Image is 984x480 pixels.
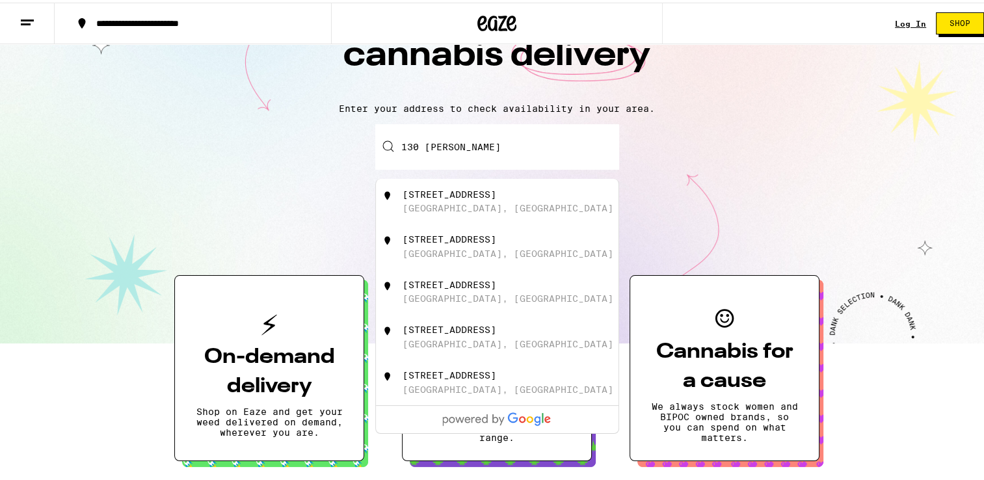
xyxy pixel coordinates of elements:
[381,232,394,245] img: 130 Vassar Avenue
[381,277,394,290] img: 130 Vassar Avenue
[196,404,343,435] p: Shop on Eaze and get your weed delivered on demand, wherever you are.
[13,101,981,111] p: Enter your address to check availability in your area.
[403,291,613,301] div: [GEOGRAPHIC_DATA], [GEOGRAPHIC_DATA]
[950,17,970,25] span: Shop
[8,9,94,20] span: Hi. Need any help?
[630,273,819,459] button: Cannabis for a causeWe always stock women and BIPOC owned brands, so you can spend on what matters.
[403,187,496,197] div: [STREET_ADDRESS]
[651,335,798,393] h3: Cannabis for a cause
[196,340,343,399] h3: On-demand delivery
[174,273,364,459] button: On-demand deliveryShop on Eaze and get your weed delivered on demand, wherever you are.
[403,322,496,332] div: [STREET_ADDRESS]
[651,399,798,440] p: We always stock women and BIPOC owned brands, so you can spend on what matters.
[403,336,613,347] div: [GEOGRAPHIC_DATA], [GEOGRAPHIC_DATA]
[381,322,394,335] img: 130 Vassar Avenue
[403,200,613,211] div: [GEOGRAPHIC_DATA], [GEOGRAPHIC_DATA]
[403,277,496,287] div: [STREET_ADDRESS]
[381,367,394,380] img: 130 Vassar Dr
[403,382,613,392] div: [GEOGRAPHIC_DATA], [GEOGRAPHIC_DATA]
[375,122,619,167] input: Enter your delivery address
[403,246,613,256] div: [GEOGRAPHIC_DATA], [GEOGRAPHIC_DATA]
[936,10,984,32] button: Shop
[895,17,926,25] a: Log In
[403,367,496,378] div: [STREET_ADDRESS]
[403,232,496,242] div: [STREET_ADDRESS]
[381,187,394,200] img: 130 Vassar Street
